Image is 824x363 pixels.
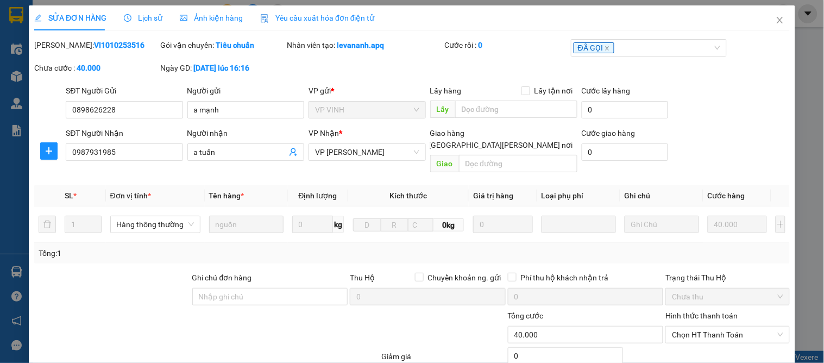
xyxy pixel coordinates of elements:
[620,185,703,206] th: Ghi chú
[209,216,284,233] input: VD: Bàn, Ghế
[180,14,243,22] span: Ảnh kiện hàng
[77,64,100,72] b: 40.000
[187,85,304,97] div: Người gửi
[473,191,513,200] span: Giá trị hàng
[124,14,162,22] span: Lịch sử
[94,41,144,49] b: VI1010253516
[430,155,459,172] span: Giao
[192,273,252,282] label: Ghi chú đơn hàng
[27,46,108,83] span: [GEOGRAPHIC_DATA], [GEOGRAPHIC_DATA] ↔ [GEOGRAPHIC_DATA]
[433,218,464,231] span: 0kg
[66,85,183,97] div: SĐT Người Gửi
[708,191,745,200] span: Cước hàng
[66,127,183,139] div: SĐT Người Nhận
[408,218,433,231] input: C
[537,185,620,206] th: Loại phụ phí
[192,288,348,305] input: Ghi chú đơn hàng
[41,147,57,155] span: plus
[665,272,789,284] div: Trạng thái Thu Hộ
[425,139,577,151] span: [GEOGRAPHIC_DATA][PERSON_NAME] nơi
[665,311,738,320] label: Hình thức thanh toán
[333,216,344,233] span: kg
[672,289,783,305] span: Chưa thu
[110,191,151,200] span: Đơn vị tính
[40,142,58,160] button: plus
[187,127,304,139] div: Người nhận
[39,216,56,233] button: delete
[776,16,784,24] span: close
[194,64,250,72] b: [DATE] lúc 16:16
[574,42,614,53] span: ĐÃ GỌI
[353,218,381,231] input: D
[424,272,506,284] span: Chuyển khoản ng. gửi
[459,155,577,172] input: Dọc đường
[309,85,425,97] div: VP gửi
[473,216,532,233] input: 0
[337,41,384,49] b: levananh.apq
[180,14,187,22] span: picture
[28,9,106,44] strong: CHUYỂN PHÁT NHANH AN PHÚ QUÝ
[260,14,375,22] span: Yêu cầu xuất hóa đơn điện tử
[260,14,269,23] img: icon
[34,14,42,22] span: edit
[5,59,23,112] img: logo
[430,101,455,118] span: Lấy
[776,216,785,233] button: plus
[34,14,106,22] span: SỬA ĐƠN HÀNG
[34,39,158,51] div: [PERSON_NAME]:
[430,129,465,137] span: Giao hàng
[582,129,636,137] label: Cước giao hàng
[582,143,669,161] input: Cước giao hàng
[530,85,577,97] span: Lấy tận nơi
[430,86,462,95] span: Lấy hàng
[445,39,569,51] div: Cước rồi :
[161,39,285,51] div: Gói vận chuyển:
[508,311,544,320] span: Tổng cước
[605,46,610,51] span: close
[117,216,194,233] span: Hàng thông thường
[34,62,158,74] div: Chưa cước :
[315,144,419,160] span: VP GIA LÂM
[287,39,443,51] div: Nhân viên tạo:
[582,86,631,95] label: Cước lấy hàng
[161,62,285,74] div: Ngày GD:
[124,14,131,22] span: clock-circle
[625,216,699,233] input: Ghi Chú
[381,218,409,231] input: R
[390,191,427,200] span: Kích thước
[582,101,669,118] input: Cước lấy hàng
[65,191,73,200] span: SL
[315,102,419,118] span: VP VINH
[765,5,795,36] button: Close
[672,327,783,343] span: Chọn HT Thanh Toán
[299,191,337,200] span: Định lượng
[216,41,255,49] b: Tiêu chuẩn
[309,129,339,137] span: VP Nhận
[289,148,298,157] span: user-add
[39,247,319,259] div: Tổng: 1
[479,41,483,49] b: 0
[209,191,244,200] span: Tên hàng
[455,101,577,118] input: Dọc đường
[350,273,375,282] span: Thu Hộ
[708,216,767,233] input: 0
[517,272,613,284] span: Phí thu hộ khách nhận trả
